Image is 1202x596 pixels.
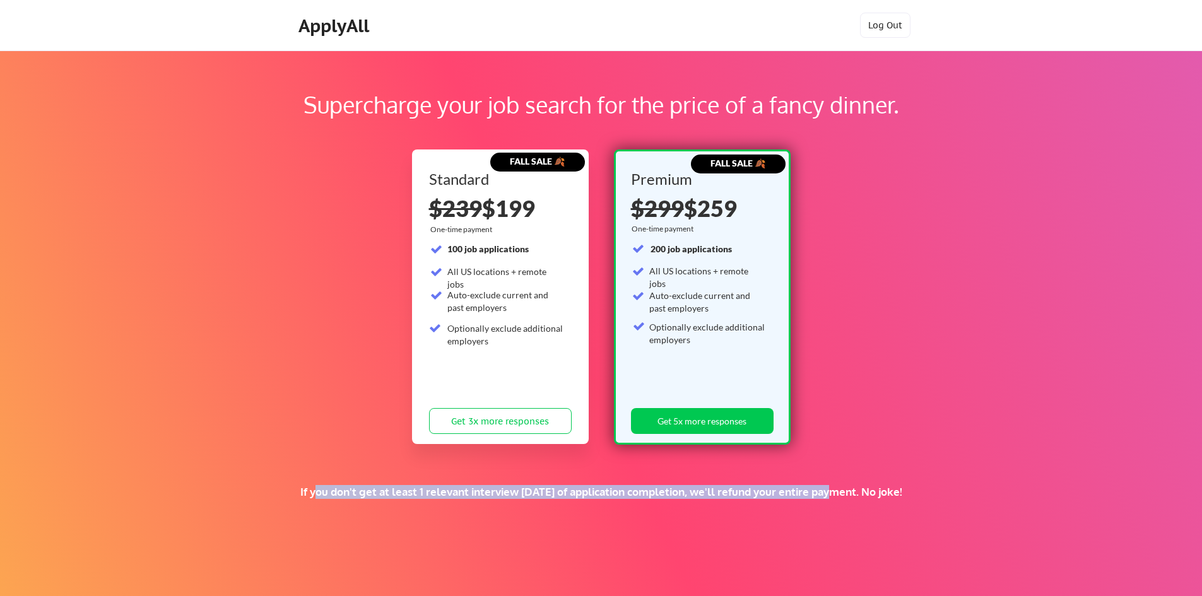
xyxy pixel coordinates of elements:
[631,194,684,222] s: $299
[447,243,529,254] strong: 100 job applications
[631,408,774,434] button: Get 5x more responses
[81,88,1121,122] div: Supercharge your job search for the price of a fancy dinner.
[429,197,572,219] div: $199
[429,408,572,434] button: Get 3x more responses
[298,15,373,37] div: ApplyAll
[710,158,765,168] strong: FALL SALE 🍂
[447,266,564,290] div: All US locations + remote jobs
[631,197,769,219] div: $259
[631,172,769,187] div: Premium
[219,485,983,499] div: If you don't get at least 1 relevant interview [DATE] of application completion, we'll refund you...
[649,289,766,314] div: Auto-exclude current and past employers
[510,156,565,167] strong: FALL SALE 🍂
[860,13,910,38] button: Log Out
[429,172,567,187] div: Standard
[447,322,564,347] div: Optionally exclude additional employers
[430,225,496,235] div: One-time payment
[632,224,697,234] div: One-time payment
[649,265,766,289] div: All US locations + remote jobs
[649,321,766,346] div: Optionally exclude additional employers
[429,194,482,222] s: $239
[447,289,564,313] div: Auto-exclude current and past employers
[651,243,732,254] strong: 200 job applications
